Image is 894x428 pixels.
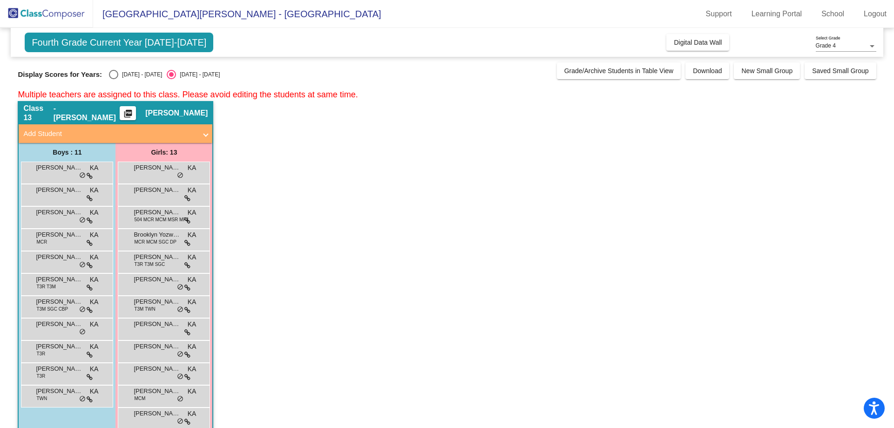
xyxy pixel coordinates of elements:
span: KA [90,163,99,173]
span: do_not_disturb_alt [177,306,183,313]
a: Learning Portal [744,7,810,21]
span: KA [90,230,99,240]
span: [PERSON_NAME] [134,163,180,172]
span: do_not_disturb_alt [79,261,86,269]
span: T3R [36,373,45,380]
span: Brooklyn Yozwiak [134,230,180,239]
span: KA [188,208,196,217]
div: Boys : 11 [19,143,115,162]
span: do_not_disturb_alt [177,395,183,403]
span: TWN [36,395,47,402]
span: KA [90,297,99,307]
div: [DATE] - [DATE] [118,70,162,79]
span: MCR [36,238,47,245]
span: [PERSON_NAME] [134,409,180,418]
span: [PERSON_NAME] [134,275,180,284]
span: KA [188,252,196,262]
button: Saved Small Group [805,62,876,79]
span: - [PERSON_NAME] [54,104,120,122]
span: T3M SGC CBP [36,306,68,313]
span: Saved Small Group [812,67,868,75]
mat-radio-group: Select an option [109,70,220,79]
span: do_not_disturb_alt [79,306,86,313]
span: [GEOGRAPHIC_DATA][PERSON_NAME] - [GEOGRAPHIC_DATA] [93,7,381,21]
span: [PERSON_NAME] [36,185,82,195]
span: KA [188,319,196,329]
span: [PERSON_NAME] [36,163,82,172]
span: KA [90,387,99,396]
span: Grade/Archive Students in Table View [564,67,674,75]
span: KA [90,342,99,352]
span: MCM [134,395,145,402]
span: KA [188,163,196,173]
span: [PERSON_NAME] [36,342,82,351]
span: KA [188,185,196,195]
span: [PERSON_NAME] [134,252,180,262]
button: Grade/Archive Students in Table View [557,62,681,79]
span: KA [188,297,196,307]
span: [PERSON_NAME] [134,342,180,351]
span: KA [90,364,99,374]
span: do_not_disturb_alt [177,373,183,380]
span: Class 13 [23,104,53,122]
mat-panel-title: Add Student [23,129,196,139]
span: KA [188,342,196,352]
span: [PERSON_NAME] [PERSON_NAME] [36,252,82,262]
span: do_not_disturb_alt [177,284,183,291]
span: [PERSON_NAME] [36,387,82,396]
div: [DATE] - [DATE] [176,70,220,79]
span: do_not_disturb_alt [79,217,86,224]
span: KA [188,275,196,285]
span: [PERSON_NAME] [36,297,82,306]
button: Digital Data Wall [666,34,729,51]
span: do_not_disturb_alt [79,172,86,179]
span: [PERSON_NAME] [134,185,180,195]
a: Logout [856,7,894,21]
span: New Small Group [741,67,792,75]
span: [PERSON_NAME] [36,275,82,284]
span: T3R T3M SGC [134,261,165,268]
span: do_not_disturb_alt [177,351,183,358]
span: do_not_disturb_alt [177,418,183,425]
span: [PERSON_NAME] [145,109,208,118]
span: Multiple teachers are assigned to this class. Please avoid editing the students at same time. [18,90,358,99]
span: [PERSON_NAME] [36,208,82,217]
span: [PERSON_NAME] [134,387,180,396]
span: [PERSON_NAME] [134,319,180,329]
span: do_not_disturb_alt [177,172,183,179]
span: KA [188,230,196,240]
span: T3R T3M [36,283,56,290]
span: KA [90,252,99,262]
mat-icon: picture_as_pdf [122,109,134,122]
span: Grade 4 [816,42,836,49]
span: KA [188,364,196,374]
span: KA [188,387,196,396]
span: KA [188,409,196,419]
div: Girls: 13 [115,143,212,162]
button: Download [685,62,729,79]
span: do_not_disturb_alt [79,328,86,336]
span: 504 MCR MCM MSR MFJ [134,216,188,223]
span: KA [90,208,99,217]
span: Digital Data Wall [674,39,722,46]
span: T3M TWN [134,306,155,313]
span: [PERSON_NAME] [134,208,180,217]
button: Print Students Details [120,106,136,120]
span: KA [90,275,99,285]
span: [PERSON_NAME] [36,364,82,374]
span: T3R [36,350,45,357]
span: KA [90,185,99,195]
span: [PERSON_NAME] [36,230,82,239]
span: Fourth Grade Current Year [DATE]-[DATE] [25,33,213,52]
span: KA [90,319,99,329]
a: Support [698,7,739,21]
span: [PERSON_NAME] [134,364,180,374]
button: New Small Group [734,62,800,79]
span: Display Scores for Years: [18,70,102,79]
span: [PERSON_NAME] [36,319,82,329]
span: do_not_disturb_alt [79,395,86,403]
mat-expansion-panel-header: Add Student [19,124,212,143]
span: MCR MCM SGC DP [134,238,176,245]
span: Download [693,67,722,75]
a: School [814,7,852,21]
